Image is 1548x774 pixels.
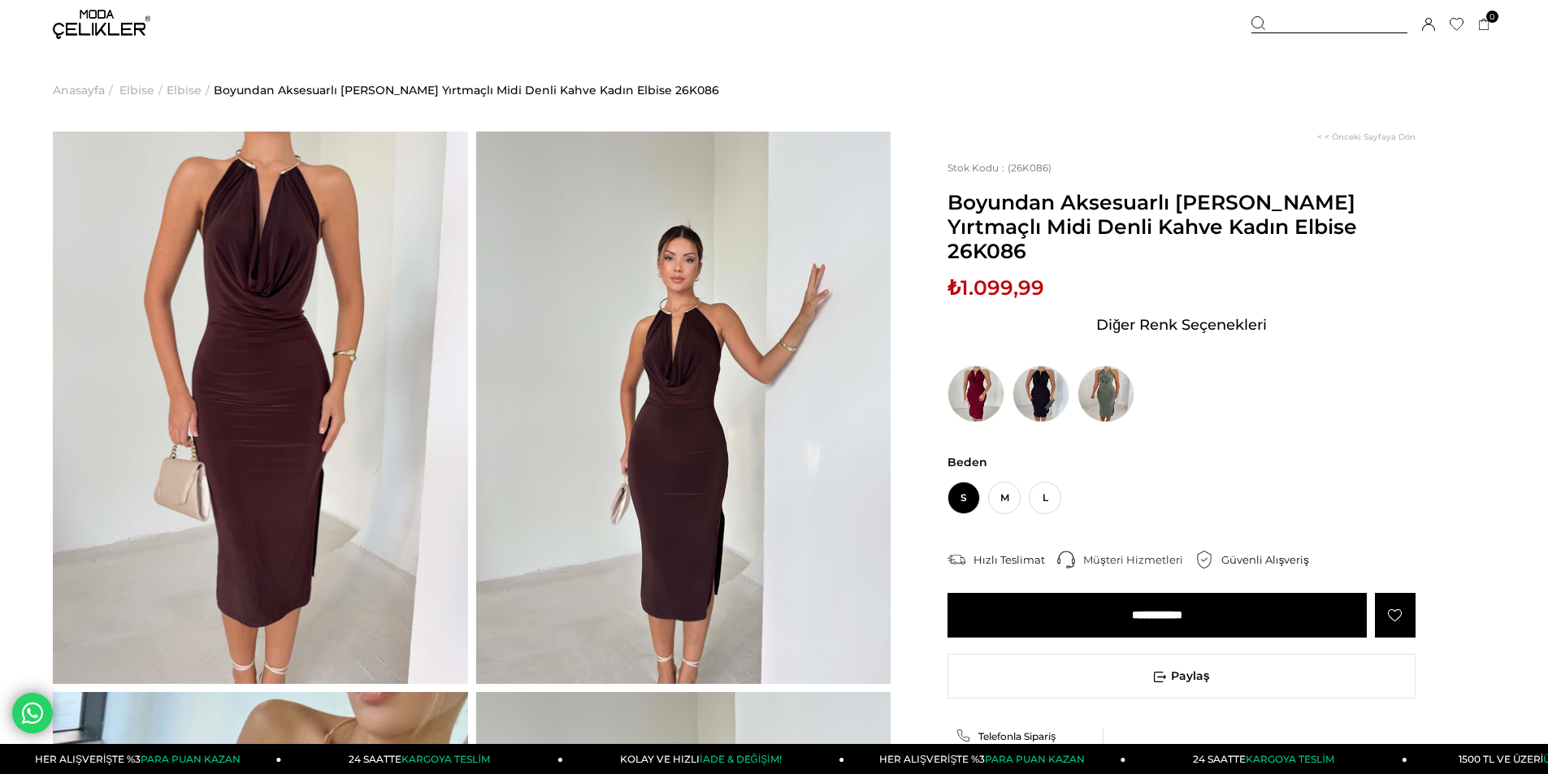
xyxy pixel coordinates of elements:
span: L [1029,482,1061,514]
a: 24 SAATTEKARGOYA TESLİM [1126,744,1407,774]
span: KARGOYA TESLİM [1246,753,1333,765]
span: Paylaş [948,655,1415,698]
li: > [167,49,214,132]
span: PARA PUAN KAZAN [141,753,241,765]
img: shipping.png [947,551,965,569]
a: Boyundan Aksesuarlı [PERSON_NAME] Yırtmaçlı Midi Denli Kahve Kadın Elbise 26K086 [214,49,719,132]
a: Favorilere Ekle [1375,593,1416,638]
a: Anasayfa [53,49,105,132]
li: > [119,49,167,132]
div: Hızlı Teslimat [973,552,1057,567]
span: Beden [947,455,1416,469]
img: logo [53,10,150,39]
img: Boyundan Aksesuarlı Yandan Yırtmaçlı Midi Denli Siyah Kadın Elbise 26K086 [1012,365,1069,422]
a: < < Önceki Sayfaya Dön [1317,132,1416,142]
a: HER ALIŞVERİŞTE %3PARA PUAN KAZAN [844,744,1125,774]
span: Stok Kodu [947,162,1008,174]
span: KARGOYA TESLİM [401,753,489,765]
a: 0 [1478,19,1490,31]
img: Boyundan Aksesuarlı Yandan Yırtmaçlı Midi Denli Bordo Kadın Elbise 26K086 [947,365,1004,422]
a: Elbise [119,49,154,132]
img: Denli elbise 26K086 [53,132,468,684]
span: Boyundan Aksesuarlı [PERSON_NAME] Yırtmaçlı Midi Denli Kahve Kadın Elbise 26K086 [947,190,1416,263]
a: Elbise [167,49,202,132]
span: PARA PUAN KAZAN [985,753,1085,765]
a: KOLAY VE HIZLIİADE & DEĞİŞİM! [563,744,844,774]
img: Denli elbise 26K086 [476,132,891,684]
span: İADE & DEĞİŞİM! [700,753,781,765]
img: security.png [1195,551,1213,569]
img: Boyundan Aksesuarlı Yandan Yırtmaçlı Midi Denli Haki Kadın Elbise 26K086 [1078,365,1134,422]
li: > [53,49,117,132]
a: Telefonla Sipariş [956,729,1095,743]
span: ₺1.099,99 [947,275,1044,300]
span: S [947,482,980,514]
div: Güvenli Alışveriş [1221,552,1321,567]
a: 24 SAATTEKARGOYA TESLİM [282,744,563,774]
span: Telefonla Sipariş [978,730,1056,742]
img: call-center.png [1057,551,1075,569]
span: 0 [1486,11,1498,23]
span: M [988,482,1021,514]
span: (26K086) [947,162,1052,174]
span: Diğer Renk Seçenekleri [1096,312,1267,338]
div: Müşteri Hizmetleri [1083,552,1195,567]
